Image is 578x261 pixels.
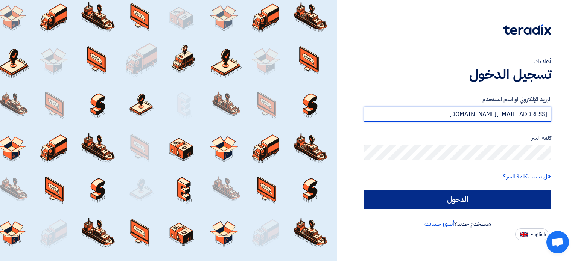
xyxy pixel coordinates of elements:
[364,219,551,228] div: مستخدم جديد؟
[364,57,551,66] div: أهلا بك ...
[515,228,548,240] button: English
[503,24,551,35] img: Teradix logo
[520,232,528,237] img: en-US.png
[364,134,551,142] label: كلمة السر
[424,219,454,228] a: أنشئ حسابك
[546,231,569,253] div: Open chat
[364,95,551,104] label: البريد الإلكتروني او اسم المستخدم
[503,172,551,181] a: هل نسيت كلمة السر؟
[530,232,546,237] span: English
[364,190,551,209] input: الدخول
[364,66,551,83] h1: تسجيل الدخول
[364,107,551,122] input: أدخل بريد العمل الإلكتروني او اسم المستخدم الخاص بك ...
